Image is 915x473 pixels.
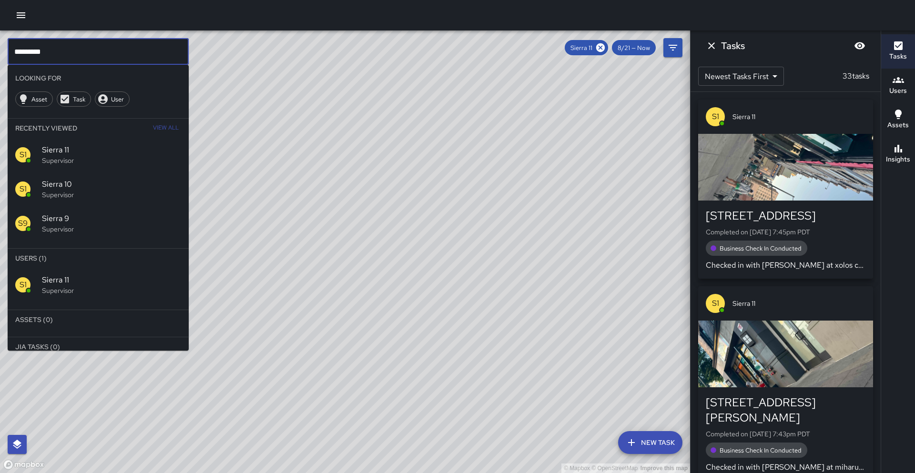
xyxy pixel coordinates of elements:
div: S1Sierra 11Supervisor [8,138,189,172]
span: Sierra 11 [565,44,598,52]
h6: Users [889,86,907,96]
p: S1 [20,279,27,291]
li: Recently Viewed [8,119,189,138]
button: Blur [850,36,869,55]
button: S1Sierra 11[STREET_ADDRESS]Completed on [DATE] 7:45pm PDTBusiness Check In ConductedChecked in wi... [698,100,873,279]
div: Asset [15,91,53,107]
span: Sierra 11 [42,144,181,156]
button: View All [151,119,181,138]
span: View All [153,121,179,136]
span: Sierra 11 [732,112,865,121]
p: Supervisor [42,224,181,234]
button: Dismiss [702,36,721,55]
div: Task [57,91,91,107]
p: S1 [20,183,27,195]
span: Business Check In Conducted [714,446,807,454]
span: Sierra 10 [42,179,181,190]
span: Task [68,95,91,103]
p: Completed on [DATE] 7:45pm PDT [706,227,865,237]
div: S1Sierra 10Supervisor [8,172,189,206]
span: Business Check In Conducted [714,244,807,252]
span: Asset [26,95,52,103]
div: User [95,91,130,107]
div: [STREET_ADDRESS][PERSON_NAME] [706,395,865,425]
p: S9 [18,218,28,229]
p: S1 [712,298,719,309]
p: Supervisor [42,286,181,295]
button: Users [881,69,915,103]
h6: Assets [887,120,909,131]
p: Checked in with [PERSON_NAME] at miharu code 4 [706,462,865,473]
li: Assets (0) [8,310,189,329]
button: Tasks [881,34,915,69]
div: S9Sierra 9Supervisor [8,206,189,241]
li: Users (1) [8,249,189,268]
p: Supervisor [42,156,181,165]
button: Filters [663,38,682,57]
li: Jia Tasks (0) [8,337,189,356]
p: Checked in with [PERSON_NAME] at xolos code 4 [706,260,865,271]
p: 33 tasks [839,70,873,82]
p: Supervisor [42,190,181,200]
h6: Tasks [889,51,907,62]
p: Completed on [DATE] 7:43pm PDT [706,429,865,439]
button: New Task [618,431,682,454]
span: 8/21 — Now [612,44,656,52]
div: Newest Tasks First [698,67,784,86]
li: Looking For [8,69,189,88]
h6: Insights [886,154,910,165]
span: Sierra 11 [732,299,865,308]
div: Sierra 11 [565,40,608,55]
button: Assets [881,103,915,137]
span: Sierra 11 [42,274,181,286]
span: Sierra 9 [42,213,181,224]
p: S1 [712,111,719,122]
p: S1 [20,149,27,161]
button: Insights [881,137,915,171]
h6: Tasks [721,38,745,53]
span: User [106,95,129,103]
div: S1Sierra 11Supervisor [8,268,189,302]
div: [STREET_ADDRESS] [706,208,865,223]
